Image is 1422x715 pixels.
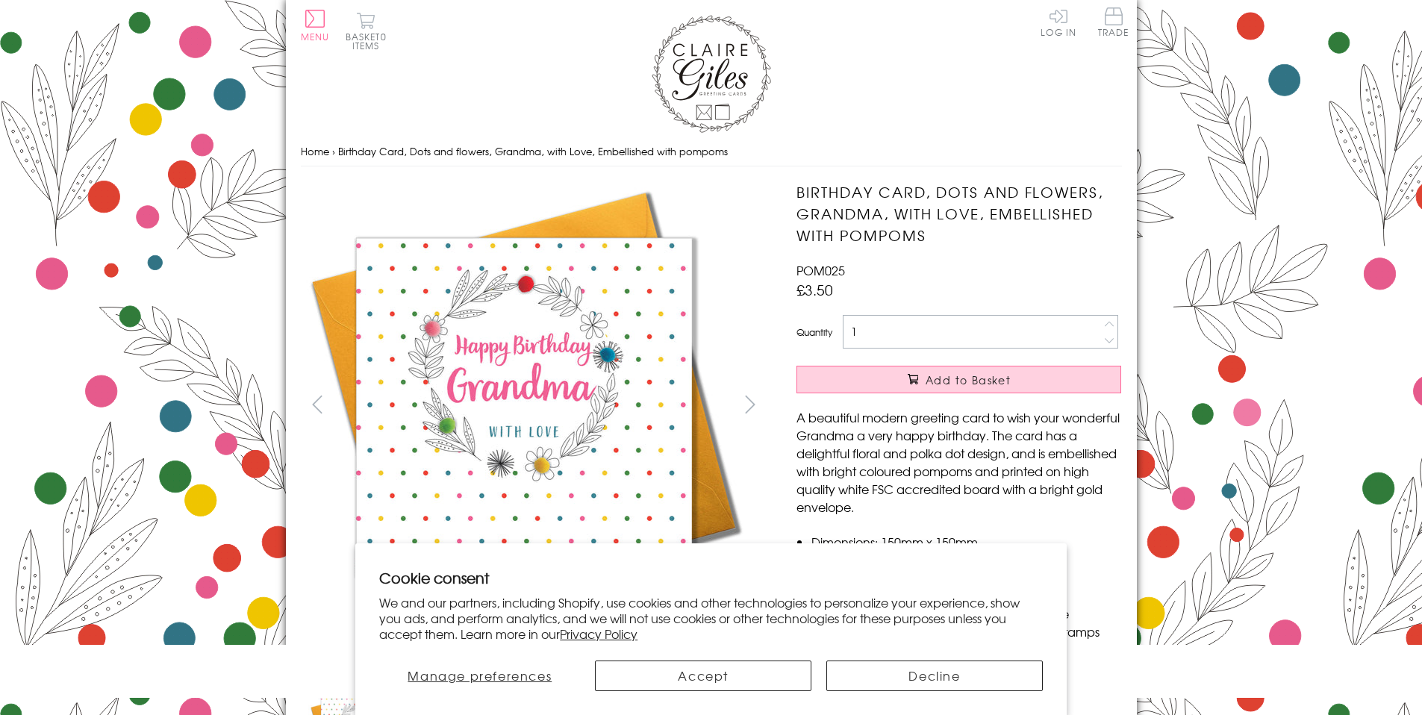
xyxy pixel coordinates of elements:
img: Birthday Card, Dots and flowers, Grandma, with Love, Embellished with pompoms [767,181,1214,629]
a: Trade [1098,7,1129,40]
span: Trade [1098,7,1129,37]
span: POM025 [796,261,845,279]
label: Quantity [796,325,832,339]
button: Add to Basket [796,366,1121,393]
h2: Cookie consent [379,567,1043,588]
span: Manage preferences [408,666,552,684]
li: Dimensions: 150mm x 150mm [811,533,1121,551]
a: Privacy Policy [560,625,637,643]
a: Home [301,144,329,158]
span: › [332,144,335,158]
button: Accept [595,661,811,691]
button: Menu [301,10,330,41]
span: Birthday Card, Dots and flowers, Grandma, with Love, Embellished with pompoms [338,144,728,158]
span: Menu [301,30,330,43]
button: Decline [826,661,1043,691]
img: Birthday Card, Dots and flowers, Grandma, with Love, Embellished with pompoms [300,181,748,629]
p: A beautiful modern greeting card to wish your wonderful Grandma a very happy birthday. The card h... [796,408,1121,516]
p: We and our partners, including Shopify, use cookies and other technologies to personalize your ex... [379,595,1043,641]
button: prev [301,387,334,421]
h1: Birthday Card, Dots and flowers, Grandma, with Love, Embellished with pompoms [796,181,1121,246]
button: next [733,387,767,421]
span: Add to Basket [926,372,1011,387]
img: Claire Giles Greetings Cards [652,15,771,133]
span: £3.50 [796,279,833,300]
a: Log In [1041,7,1076,37]
nav: breadcrumbs [301,137,1122,167]
button: Basket0 items [346,12,387,50]
button: Manage preferences [379,661,580,691]
span: 0 items [352,30,387,52]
